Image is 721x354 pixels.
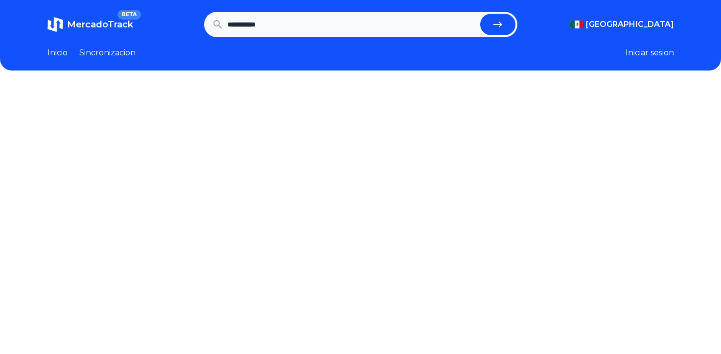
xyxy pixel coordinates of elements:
[117,10,140,20] span: BETA
[570,21,584,28] img: Mexico
[47,17,63,32] img: MercadoTrack
[67,19,133,30] span: MercadoTrack
[47,17,133,32] a: MercadoTrackBETA
[626,47,674,59] button: Iniciar sesion
[570,19,674,30] button: [GEOGRAPHIC_DATA]
[586,19,674,30] span: [GEOGRAPHIC_DATA]
[47,47,68,59] a: Inicio
[79,47,136,59] a: Sincronizacion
